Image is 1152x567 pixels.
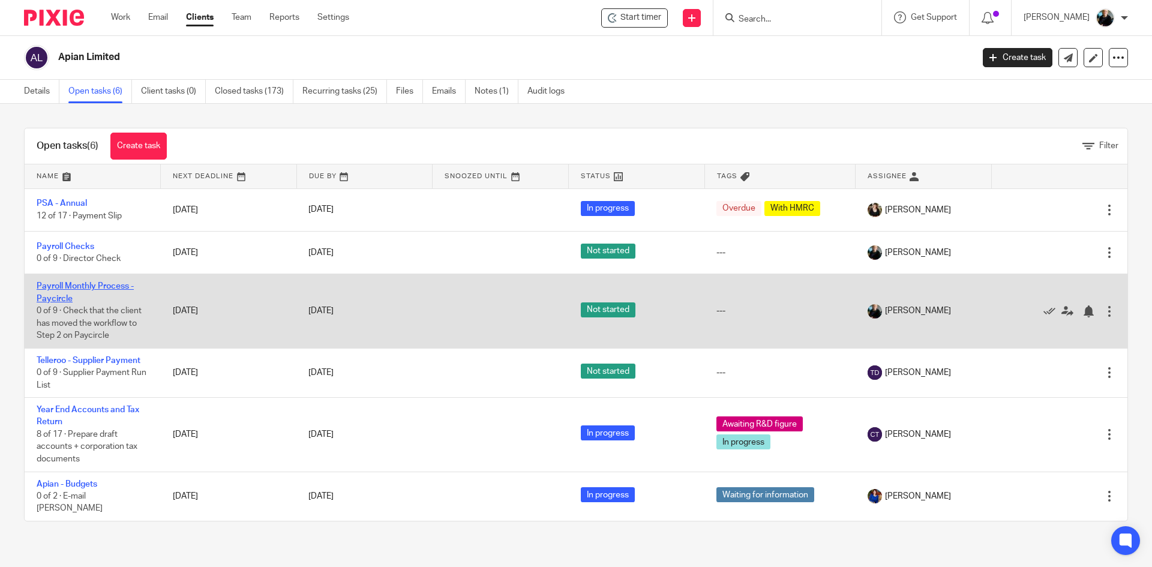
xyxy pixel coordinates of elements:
span: 0 of 9 · Check that the client has moved the workflow to Step 2 on Paycircle [37,307,142,340]
span: [PERSON_NAME] [885,428,951,440]
span: Not started [581,302,635,317]
a: Email [148,11,168,23]
span: Snoozed Until [445,173,508,179]
img: Pixie [24,10,84,26]
span: Start timer [620,11,661,24]
span: [DATE] [308,248,334,257]
a: Apian - Budgets [37,480,97,488]
span: Overdue [716,201,761,216]
span: 0 of 9 · Director Check [37,254,121,263]
img: nicky-partington.jpg [868,245,882,260]
span: Not started [581,364,635,379]
h1: Open tasks [37,140,98,152]
span: [DATE] [308,430,334,439]
a: Telleroo - Supplier Payment [37,356,140,365]
span: Tags [717,173,737,179]
input: Search [737,14,845,25]
a: Client tasks (0) [141,80,206,103]
td: [DATE] [161,188,297,231]
span: 8 of 17 · Prepare draft accounts + corporation tax documents [37,430,137,463]
span: [DATE] [308,492,334,500]
span: Waiting for information [716,487,814,502]
span: In progress [581,487,635,502]
div: --- [716,305,843,317]
a: Closed tasks (173) [215,80,293,103]
a: Team [232,11,251,23]
h2: Apian Limited [58,51,784,64]
img: svg%3E [24,45,49,70]
a: Mark as done [1043,305,1061,317]
a: Settings [317,11,349,23]
span: 0 of 9 · Supplier Payment Run List [37,368,146,389]
a: Details [24,80,59,103]
a: Notes (1) [475,80,518,103]
a: Audit logs [527,80,574,103]
div: --- [716,247,843,259]
span: [PERSON_NAME] [885,367,951,379]
a: Payroll Checks [37,242,94,251]
span: [PERSON_NAME] [885,490,951,502]
a: Year End Accounts and Tax Return [37,406,139,426]
span: Filter [1099,142,1118,150]
span: 12 of 17 · Payment Slip [37,212,122,220]
td: [DATE] [161,472,297,521]
span: 0 of 2 · E-mail [PERSON_NAME] [37,492,103,513]
span: [PERSON_NAME] [885,204,951,216]
a: Reports [269,11,299,23]
td: [DATE] [161,274,297,348]
div: Apian Limited [601,8,668,28]
td: [DATE] [161,348,297,397]
span: In progress [581,201,635,216]
p: [PERSON_NAME] [1024,11,1090,23]
td: [DATE] [161,231,297,274]
span: [DATE] [308,368,334,377]
a: Files [396,80,423,103]
img: svg%3E [868,365,882,380]
span: Get Support [911,13,957,22]
img: nicky-partington.jpg [1096,8,1115,28]
a: Emails [432,80,466,103]
a: PSA - Annual [37,199,87,208]
span: Not started [581,244,635,259]
span: [DATE] [308,307,334,315]
img: Nicole.jpeg [868,489,882,503]
img: svg%3E [868,427,882,442]
a: Recurring tasks (25) [302,80,387,103]
span: In progress [716,434,770,449]
span: [PERSON_NAME] [885,247,951,259]
span: Awaiting R&D figure [716,416,803,431]
a: Clients [186,11,214,23]
td: [DATE] [161,398,297,472]
span: (6) [87,141,98,151]
a: Create task [110,133,167,160]
a: Work [111,11,130,23]
span: In progress [581,425,635,440]
img: nicky-partington.jpg [868,304,882,319]
span: Status [581,173,611,179]
span: With HMRC [764,201,820,216]
img: Helen%20Campbell.jpeg [868,203,882,217]
a: Create task [983,48,1052,67]
a: Open tasks (6) [68,80,132,103]
a: Payroll Monthly Process - Paycircle [37,282,134,302]
div: --- [716,367,843,379]
span: [DATE] [308,206,334,214]
span: [PERSON_NAME] [885,305,951,317]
